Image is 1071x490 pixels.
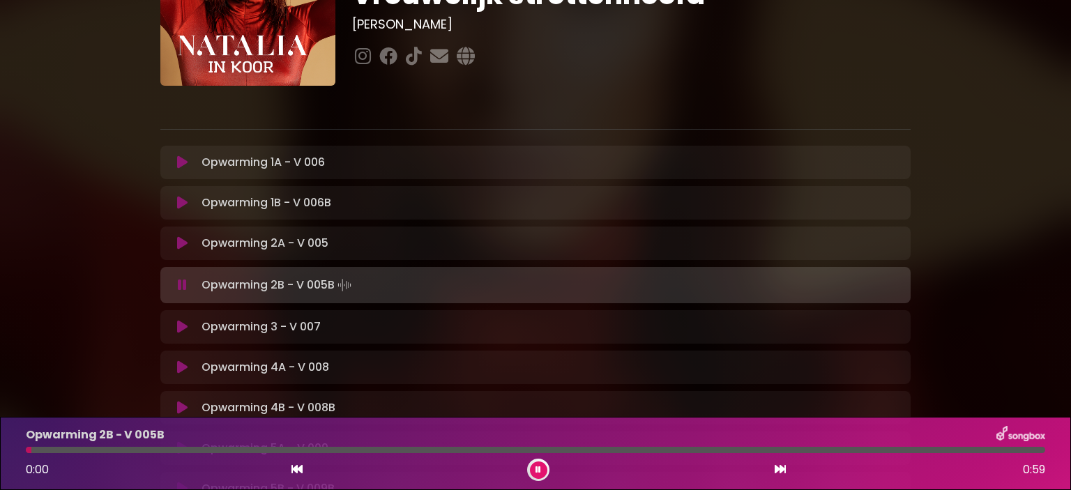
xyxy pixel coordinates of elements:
img: waveform4.gif [335,275,354,295]
span: 0:00 [26,461,49,477]
p: Opwarming 4B - V 008B [202,399,335,416]
p: Opwarming 2A - V 005 [202,235,328,252]
p: Opwarming 1A - V 006 [202,154,325,171]
p: Opwarming 4A - V 008 [202,359,329,376]
h3: [PERSON_NAME] [352,17,911,32]
img: songbox-logo-white.png [996,426,1045,444]
p: Opwarming 1B - V 006B [202,194,331,211]
span: 0:59 [1023,461,1045,478]
p: Opwarming 2B - V 005B [202,275,354,295]
p: Opwarming 3 - V 007 [202,319,321,335]
p: Opwarming 2B - V 005B [26,427,165,443]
